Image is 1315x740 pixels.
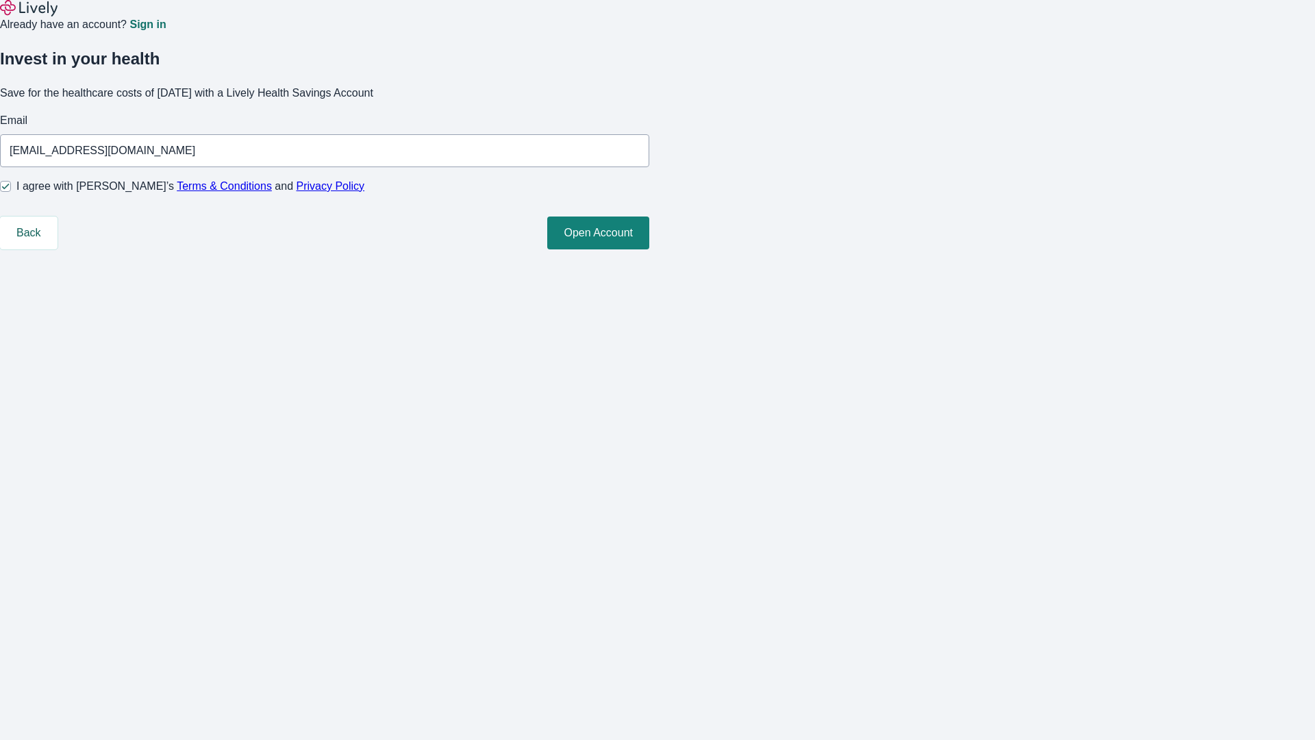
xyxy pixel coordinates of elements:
a: Sign in [129,19,166,30]
a: Terms & Conditions [177,180,272,192]
span: I agree with [PERSON_NAME]’s and [16,178,364,195]
a: Privacy Policy [297,180,365,192]
button: Open Account [547,217,649,249]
